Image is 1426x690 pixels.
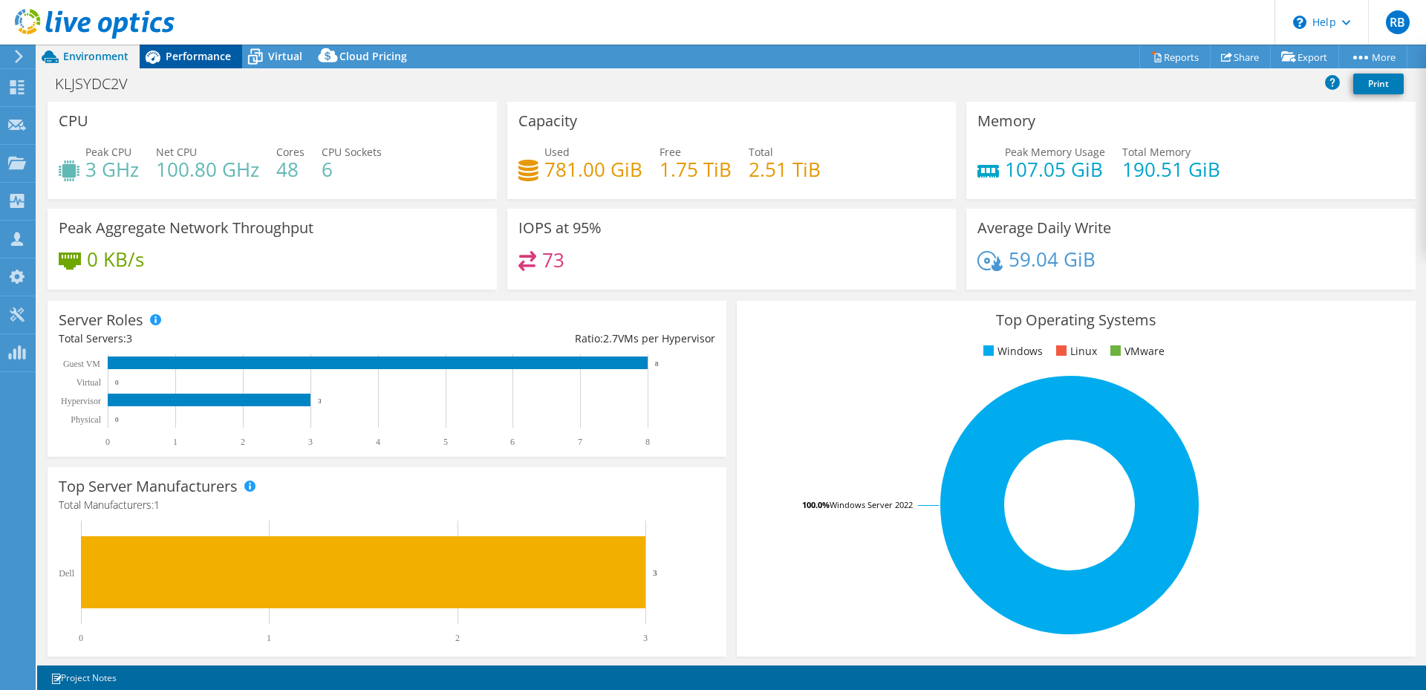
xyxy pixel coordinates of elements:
h4: 100.80 GHz [156,161,259,178]
h4: 59.04 GiB [1009,251,1095,267]
text: 0 [115,416,119,423]
h4: 107.05 GiB [1005,161,1105,178]
h3: Capacity [518,113,577,129]
span: RB [1386,10,1410,34]
h4: 781.00 GiB [544,161,642,178]
h3: Top Operating Systems [748,312,1404,328]
text: Guest VM [63,359,100,369]
h3: Server Roles [59,312,143,328]
h3: Top Server Manufacturers [59,478,238,495]
span: Net CPU [156,145,197,159]
li: Windows [980,343,1043,359]
span: Environment [63,49,128,63]
h4: 190.51 GiB [1122,161,1220,178]
text: 1 [267,633,271,643]
h4: 3 GHz [85,161,139,178]
h3: Average Daily Write [977,220,1111,236]
span: Used [544,145,570,159]
text: 5 [443,437,448,447]
span: Total [749,145,773,159]
text: 0 [105,437,110,447]
div: Ratio: VMs per Hypervisor [387,331,715,347]
svg: \n [1293,16,1306,29]
text: 0 [79,633,83,643]
text: 7 [578,437,582,447]
span: Virtual [268,49,302,63]
text: Virtual [76,377,102,388]
tspan: 100.0% [802,499,830,510]
h1: KLJSYDC2V [48,76,151,92]
div: Total Servers: [59,331,387,347]
a: Export [1270,45,1339,68]
text: 8 [655,360,659,368]
h3: Memory [977,113,1035,129]
h4: 48 [276,161,305,178]
li: VMware [1107,343,1165,359]
span: 1 [154,498,160,512]
text: Dell [59,568,74,579]
span: Free [660,145,681,159]
text: 2 [241,437,245,447]
text: 3 [308,437,313,447]
h4: 73 [542,252,564,268]
h3: Peak Aggregate Network Throughput [59,220,313,236]
span: Cloud Pricing [339,49,407,63]
a: Reports [1139,45,1211,68]
span: Performance [166,49,231,63]
h4: 6 [322,161,382,178]
a: More [1338,45,1407,68]
text: 3 [318,397,322,405]
text: 6 [510,437,515,447]
a: Share [1210,45,1271,68]
span: CPU Sockets [322,145,382,159]
text: 8 [645,437,650,447]
tspan: Windows Server 2022 [830,499,913,510]
text: 2 [455,633,460,643]
li: Linux [1052,343,1097,359]
span: 3 [126,331,132,345]
h4: 2.51 TiB [749,161,821,178]
h4: Total Manufacturers: [59,497,715,513]
span: 2.7 [603,331,618,345]
text: Hypervisor [61,396,101,406]
text: 4 [376,437,380,447]
text: 0 [115,379,119,386]
h3: CPU [59,113,88,129]
span: Peak Memory Usage [1005,145,1105,159]
span: Total Memory [1122,145,1191,159]
span: Peak CPU [85,145,131,159]
text: 3 [643,633,648,643]
span: Cores [276,145,305,159]
text: Physical [71,414,101,425]
text: 3 [653,568,657,577]
h3: IOPS at 95% [518,220,602,236]
a: Print [1353,74,1404,94]
a: Project Notes [40,668,127,687]
text: 1 [173,437,178,447]
h4: 1.75 TiB [660,161,732,178]
h4: 0 KB/s [87,251,144,267]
